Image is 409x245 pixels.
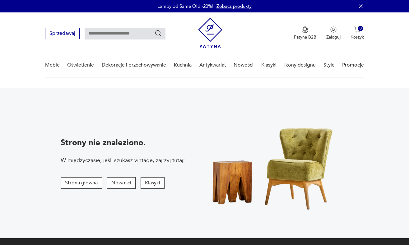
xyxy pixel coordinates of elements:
img: Ikona medalu [302,26,308,33]
a: Oświetlenie [67,53,94,77]
a: Meble [45,53,60,77]
button: 0Koszyk [351,26,364,40]
img: Fotel [195,108,353,218]
p: W międzyczasie, jeśli szukasz vintage, zajrzyj tutaj: [61,156,185,164]
button: Klasyki [141,177,165,189]
div: 0 [358,26,363,31]
button: Szukaj [155,30,162,37]
a: Ikona medaluPatyna B2B [294,26,316,40]
a: Promocje [342,53,364,77]
a: Zobacz produkty [216,3,252,9]
p: Zaloguj [326,34,341,40]
button: Zaloguj [326,26,341,40]
a: Antykwariat [199,53,226,77]
a: Style [323,53,335,77]
img: Ikona koszyka [354,26,360,33]
a: Klasyki [261,53,277,77]
a: Kuchnia [174,53,192,77]
button: Patyna B2B [294,26,316,40]
p: Strony nie znaleziono. [61,137,185,148]
button: Strona główna [61,177,102,189]
button: Nowości [107,177,136,189]
img: Ikonka użytkownika [330,26,337,33]
p: Patyna B2B [294,34,316,40]
button: Sprzedawaj [45,28,80,39]
p: Koszyk [351,34,364,40]
a: Nowości [234,53,253,77]
a: Sprzedawaj [45,32,80,36]
a: Dekoracje i przechowywanie [102,53,166,77]
img: Patyna - sklep z meblami i dekoracjami vintage [198,18,222,48]
p: Lampy od Same Old -20%! [157,3,213,9]
a: Ikony designu [284,53,316,77]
